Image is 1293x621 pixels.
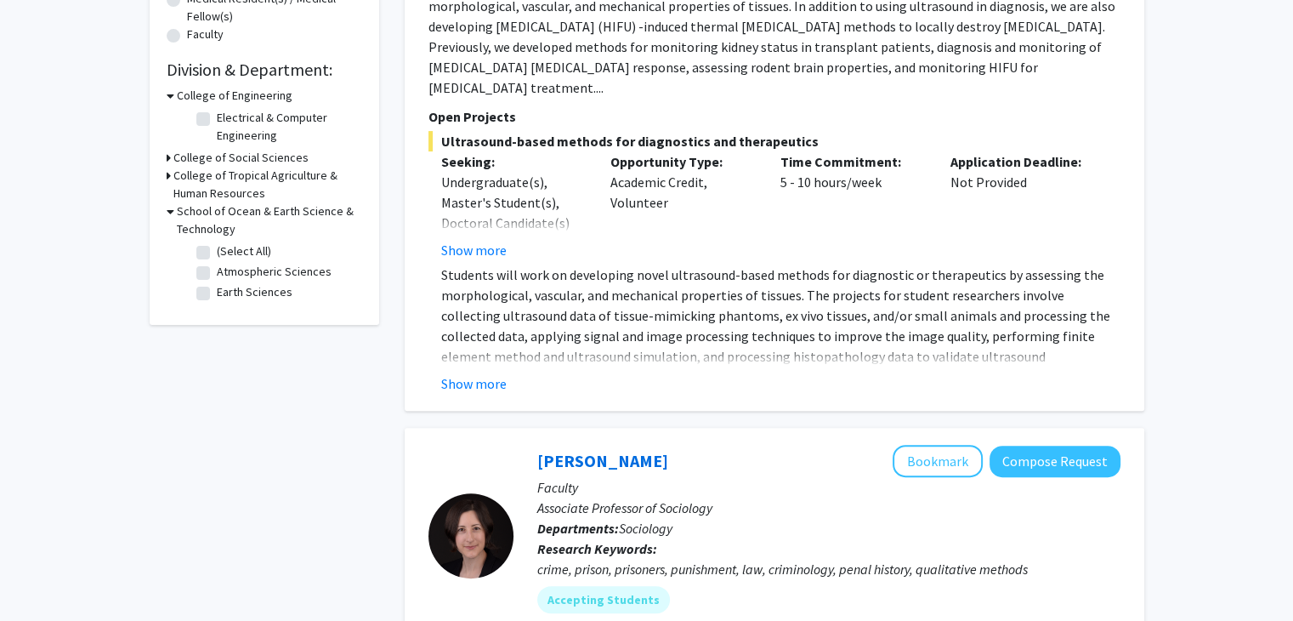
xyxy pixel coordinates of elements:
[537,477,1120,498] p: Faculty
[441,265,1120,387] p: Students will work on developing novel ultrasound-based methods for diagnostic or therapeutics by...
[938,151,1108,260] div: Not Provided
[537,540,657,557] b: Research Keywords:
[619,520,672,537] span: Sociology
[537,498,1120,518] p: Associate Professor of Sociology
[441,240,507,260] button: Show more
[893,445,983,477] button: Add Ashley Rubin to Bookmarks
[768,151,938,260] div: 5 - 10 hours/week
[177,87,292,105] h3: College of Engineering
[441,172,586,315] div: Undergraduate(s), Master's Student(s), Doctoral Candidate(s) (PhD, MD, DMD, PharmD, etc.), Medica...
[217,109,358,145] label: Electrical & Computer Engineering
[598,151,768,260] div: Academic Credit, Volunteer
[217,283,292,301] label: Earth Sciences
[428,131,1120,151] span: Ultrasound-based methods for diagnostics and therapeutics
[428,106,1120,127] p: Open Projects
[187,26,224,43] label: Faculty
[610,151,755,172] p: Opportunity Type:
[780,151,925,172] p: Time Commitment:
[537,520,619,537] b: Departments:
[537,450,668,471] a: [PERSON_NAME]
[950,151,1095,172] p: Application Deadline:
[537,559,1120,579] div: crime, prison, prisoners, punishment, law, criminology, penal history, qualitative methods
[217,242,271,260] label: (Select All)
[173,167,362,202] h3: College of Tropical Agriculture & Human Resources
[173,149,309,167] h3: College of Social Sciences
[990,446,1120,477] button: Compose Request to Ashley Rubin
[441,151,586,172] p: Seeking:
[217,263,332,281] label: Atmospheric Sciences
[13,544,72,608] iframe: Chat
[167,60,362,80] h2: Division & Department:
[177,202,362,238] h3: School of Ocean & Earth Science & Technology
[441,373,507,394] button: Show more
[537,586,670,613] mat-chip: Accepting Students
